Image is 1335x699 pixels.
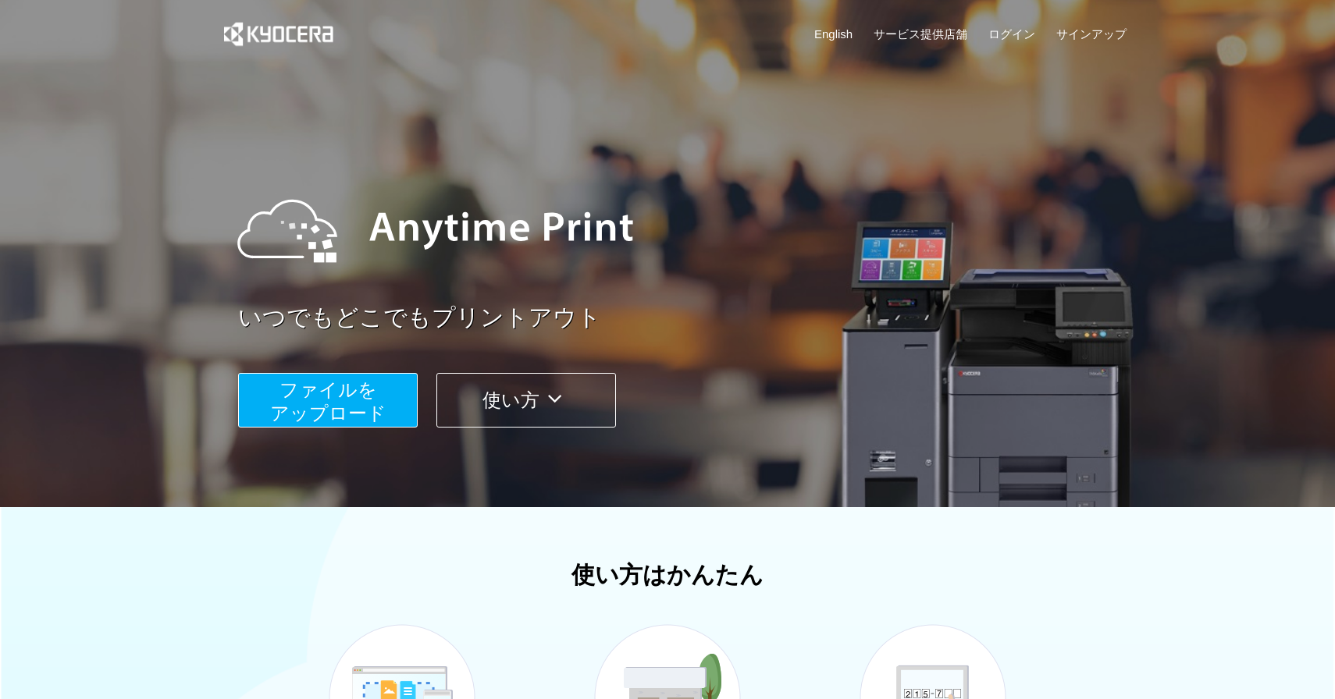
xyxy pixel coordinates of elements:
[1056,26,1127,42] a: サインアップ
[436,373,616,428] button: 使い方
[238,373,418,428] button: ファイルを​​アップロード
[988,26,1035,42] a: ログイン
[238,301,1136,335] a: いつでもどこでもプリントアウト
[814,26,853,42] a: English
[874,26,967,42] a: サービス提供店舗
[270,379,386,424] span: ファイルを ​​アップロード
